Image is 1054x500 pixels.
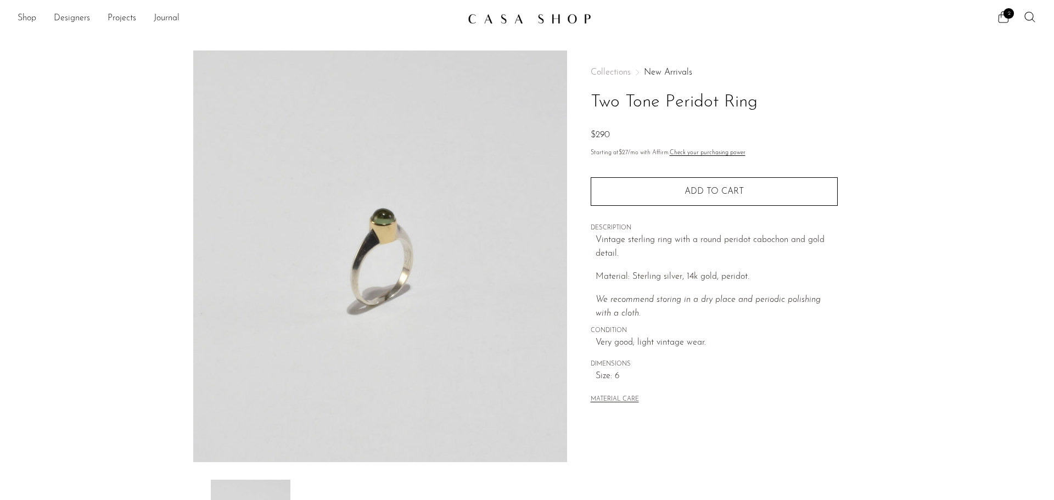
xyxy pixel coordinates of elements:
[596,369,838,384] span: Size: 6
[591,359,838,369] span: DIMENSIONS
[619,150,628,156] span: $27
[596,270,838,284] p: Material: Sterling silver, 14k gold, peridot.
[591,68,631,77] span: Collections
[591,88,838,116] h1: Two Tone Peridot Ring
[591,326,838,336] span: CONDITION
[596,336,838,350] span: Very good; light vintage wear.
[685,187,744,196] span: Add to cart
[670,150,745,156] a: Check your purchasing power - Learn more about Affirm Financing (opens in modal)
[591,148,838,158] p: Starting at /mo with Affirm.
[193,50,567,462] img: Two Tone Peridot Ring
[596,295,821,318] i: We recommend storing in a dry place and periodic polishing with a cloth.
[591,177,838,206] button: Add to cart
[1003,8,1014,19] span: 2
[18,9,459,28] ul: NEW HEADER MENU
[591,396,639,404] button: MATERIAL CARE
[591,131,610,139] span: $290
[108,12,136,26] a: Projects
[591,223,838,233] span: DESCRIPTION
[644,68,692,77] a: New Arrivals
[18,9,459,28] nav: Desktop navigation
[591,68,838,77] nav: Breadcrumbs
[154,12,180,26] a: Journal
[596,233,838,261] p: Vintage sterling ring with a round peridot cabochon and gold detail.
[18,12,36,26] a: Shop
[54,12,90,26] a: Designers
